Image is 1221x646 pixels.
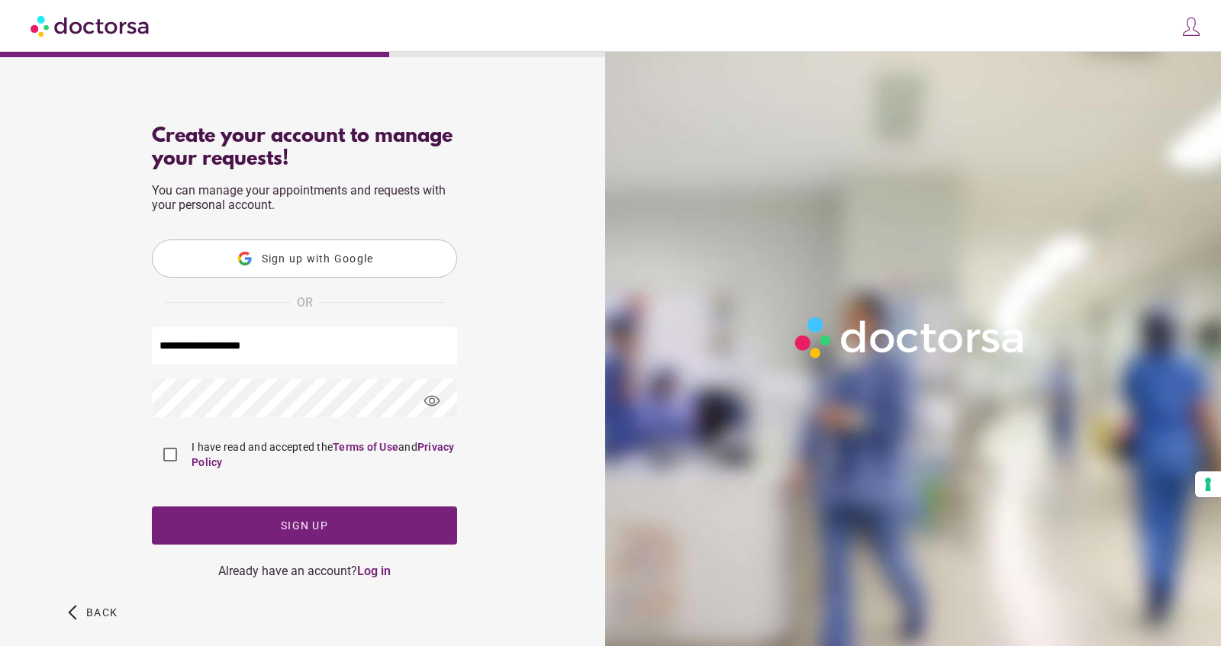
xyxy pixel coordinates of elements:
button: arrow_back_ios Back [62,593,124,632]
img: Doctorsa.com [31,8,151,43]
div: Already have an account? [152,564,457,578]
span: Sign up with Google [262,252,374,265]
a: Log in [357,564,391,578]
button: Sign up [152,506,457,545]
label: I have read and accepted the and [188,439,457,470]
a: Terms of Use [333,441,398,453]
span: Sign up [281,519,328,532]
button: Sign up with Google [152,239,457,278]
span: Back [86,606,118,619]
p: You can manage your appointments and requests with your personal account. [152,183,457,212]
img: icons8-customer-100.png [1181,16,1202,37]
button: Your consent preferences for tracking technologies [1195,471,1221,497]
div: Create your account to manage your requests! [152,125,457,171]
span: OR [297,293,313,313]
span: visibility [411,381,453,422]
img: Logo-Doctorsa-trans-White-partial-flat.png [788,310,1033,365]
